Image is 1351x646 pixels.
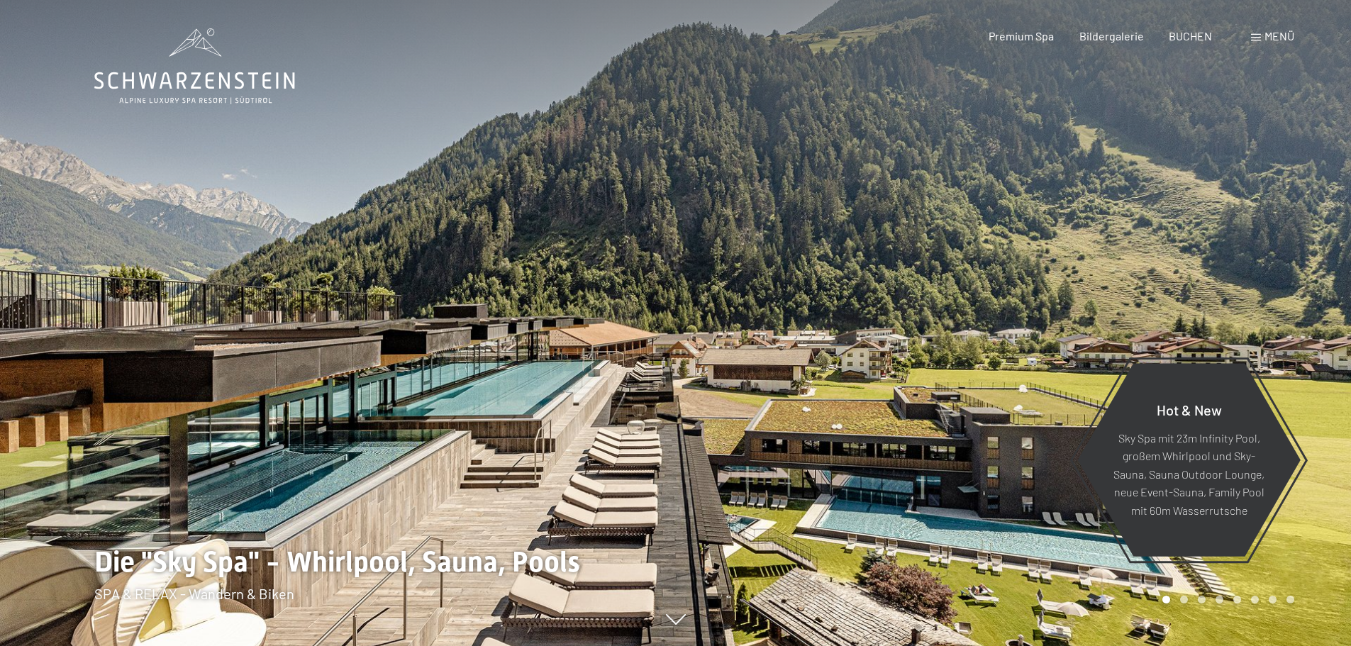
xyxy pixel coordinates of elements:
a: Premium Spa [989,29,1054,43]
div: Carousel Page 2 [1180,596,1188,603]
div: Carousel Page 6 [1251,596,1259,603]
p: Sky Spa mit 23m Infinity Pool, großem Whirlpool und Sky-Sauna, Sauna Outdoor Lounge, neue Event-S... [1112,428,1266,519]
a: BUCHEN [1169,29,1212,43]
div: Carousel Page 4 [1216,596,1223,603]
div: Carousel Page 7 [1269,596,1277,603]
span: Hot & New [1157,401,1222,418]
div: Carousel Page 5 [1233,596,1241,603]
div: Carousel Page 3 [1198,596,1206,603]
span: Menü [1264,29,1294,43]
a: Bildergalerie [1079,29,1144,43]
div: Carousel Page 1 (Current Slide) [1162,596,1170,603]
div: Carousel Pagination [1157,596,1294,603]
div: Carousel Page 8 [1286,596,1294,603]
a: Hot & New Sky Spa mit 23m Infinity Pool, großem Whirlpool und Sky-Sauna, Sauna Outdoor Lounge, ne... [1077,362,1301,557]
